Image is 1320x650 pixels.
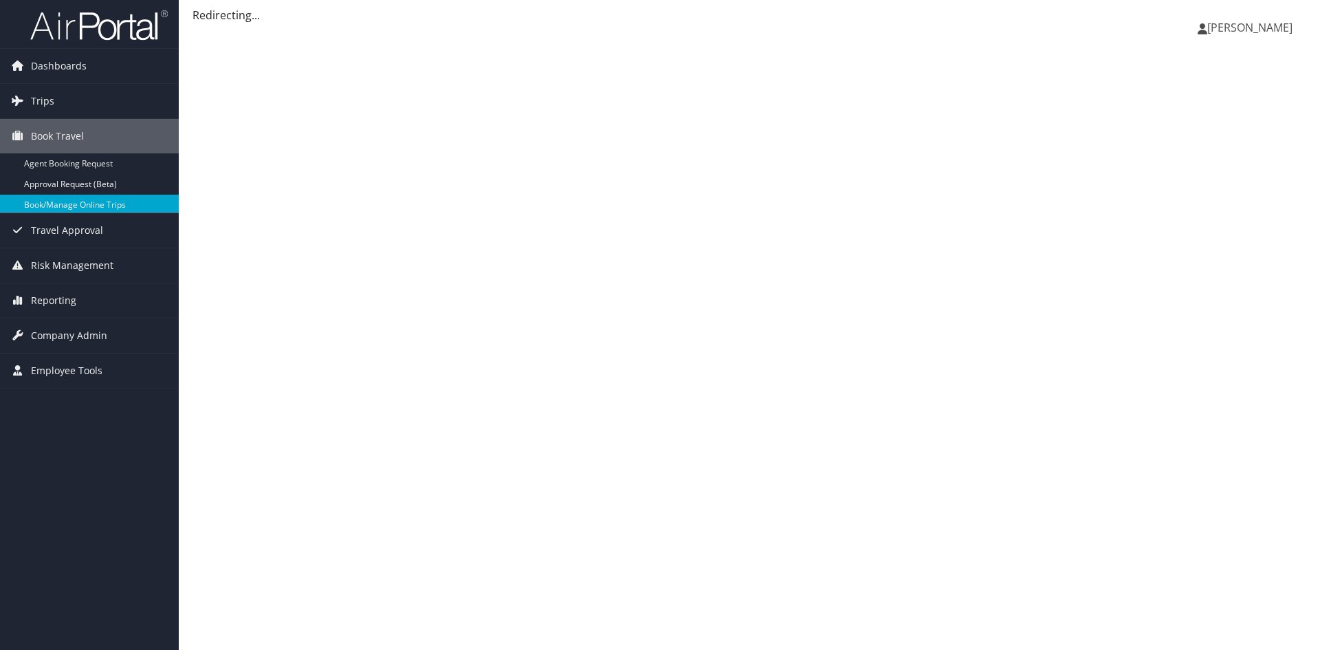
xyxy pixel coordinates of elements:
span: Trips [31,84,54,118]
span: [PERSON_NAME] [1207,20,1292,35]
a: [PERSON_NAME] [1198,7,1306,48]
span: Company Admin [31,318,107,353]
img: airportal-logo.png [30,9,168,41]
div: Redirecting... [192,7,1306,23]
span: Employee Tools [31,354,102,388]
span: Book Travel [31,119,84,153]
span: Dashboards [31,49,87,83]
span: Reporting [31,283,76,318]
span: Travel Approval [31,213,103,248]
span: Risk Management [31,248,113,283]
